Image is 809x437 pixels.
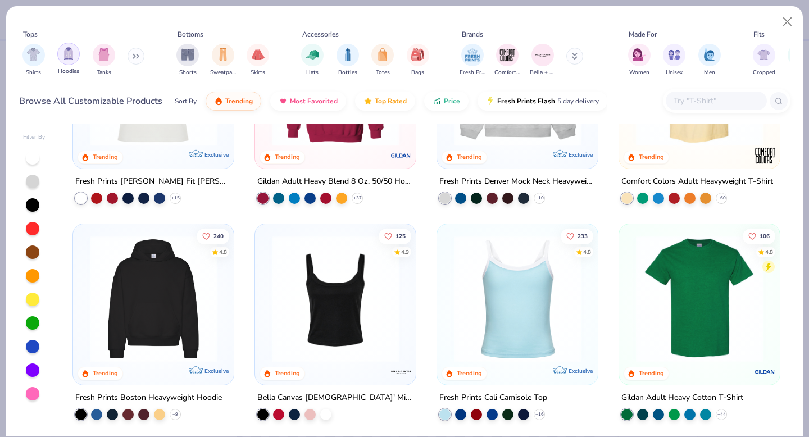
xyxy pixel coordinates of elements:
[306,48,319,61] img: Hats Image
[439,175,596,189] div: Fresh Prints Denver Mock Neck Heavyweight Sweatshirt
[210,44,236,77] button: filter button
[363,97,372,106] img: TopRated.gif
[214,233,224,239] span: 240
[448,19,587,146] img: f5d85501-0dbb-4ee4-b115-c08fa3845d83
[663,44,685,77] button: filter button
[197,228,230,244] button: Like
[629,69,649,77] span: Women
[266,235,404,362] img: 8af284bf-0d00-45ea-9003-ce4b9a3194ad
[557,95,599,108] span: 5 day delivery
[698,44,721,77] button: filter button
[535,195,543,202] span: + 10
[217,48,229,61] img: Sweatpants Image
[439,390,547,404] div: Fresh Prints Cali Camisole Top
[717,411,725,417] span: + 44
[621,175,773,189] div: Comfort Colors Adult Heavyweight T-Shirt
[448,235,587,362] img: a25d9891-da96-49f3-a35e-76288174bf3a
[301,44,324,77] div: filter for Hats
[376,69,390,77] span: Totes
[460,44,485,77] div: filter for Fresh Prints
[743,228,775,244] button: Like
[306,69,319,77] span: Hats
[530,44,556,77] div: filter for Bella + Canvas
[666,69,683,77] span: Unisex
[252,48,265,61] img: Skirts Image
[478,92,607,111] button: Fresh Prints Flash5 day delivery
[390,144,412,167] img: Gildan logo
[760,233,770,239] span: 106
[181,48,194,61] img: Shorts Image
[251,69,265,77] span: Skirts
[337,44,359,77] div: filter for Bottles
[757,48,770,61] img: Cropped Image
[290,97,338,106] span: Most Favorited
[586,19,724,146] img: a90f7c54-8796-4cb2-9d6e-4e9644cfe0fe
[58,67,79,76] span: Hoodies
[630,235,769,362] img: db319196-8705-402d-8b46-62aaa07ed94f
[376,48,389,61] img: Totes Image
[753,44,775,77] div: filter for Cropped
[499,47,516,63] img: Comfort Colors Image
[628,44,651,77] div: filter for Women
[97,69,111,77] span: Tanks
[411,48,424,61] img: Bags Image
[84,235,222,362] img: 91acfc32-fd48-4d6b-bdad-a4c1a30ac3fc
[462,29,483,39] div: Brands
[214,97,223,106] img: trending.gif
[411,69,424,77] span: Bags
[583,248,591,256] div: 4.8
[75,175,231,189] div: Fresh Prints [PERSON_NAME] Fit [PERSON_NAME] Shirt with Stripes
[22,44,45,77] div: filter for Shirts
[494,44,520,77] button: filter button
[26,69,41,77] span: Shirts
[717,195,725,202] span: + 60
[279,97,288,106] img: most_fav.gif
[630,19,769,146] img: 029b8af0-80e6-406f-9fdc-fdf898547912
[257,390,413,404] div: Bella Canvas [DEMOGRAPHIC_DATA]' Micro Ribbed Scoop Tank
[401,248,409,256] div: 4.9
[672,94,759,107] input: Try "T-Shirt"
[204,367,229,374] span: Exclusive
[407,44,429,77] button: filter button
[704,69,715,77] span: Men
[753,144,776,167] img: Comfort Colors logo
[247,44,269,77] button: filter button
[178,29,203,39] div: Bottoms
[176,44,199,77] button: filter button
[375,97,407,106] span: Top Rated
[753,69,775,77] span: Cropped
[22,44,45,77] button: filter button
[175,96,197,106] div: Sort By
[578,233,588,239] span: 233
[753,360,776,383] img: Gildan logo
[424,92,469,111] button: Price
[302,29,339,39] div: Accessories
[220,248,228,256] div: 4.8
[621,390,743,404] div: Gildan Adult Heavy Cotton T-Shirt
[534,47,551,63] img: Bella + Canvas Image
[494,69,520,77] span: Comfort Colors
[464,47,481,63] img: Fresh Prints Image
[210,44,236,77] div: filter for Sweatpants
[84,19,222,146] img: e5540c4d-e74a-4e58-9a52-192fe86bec9f
[176,44,199,77] div: filter for Shorts
[765,248,773,256] div: 4.8
[57,43,80,76] div: filter for Hoodies
[19,94,162,108] div: Browse All Customizable Products
[172,411,178,417] span: + 9
[23,29,38,39] div: Tops
[407,44,429,77] div: filter for Bags
[270,92,346,111] button: Most Favorited
[628,44,651,77] button: filter button
[404,235,543,362] img: 80dc4ece-0e65-4f15-94a6-2a872a258fbd
[703,48,716,61] img: Men Image
[530,44,556,77] button: filter button
[23,133,46,142] div: Filter By
[379,228,411,244] button: Like
[27,48,40,61] img: Shirts Image
[569,151,593,158] span: Exclusive
[337,44,359,77] button: filter button
[663,44,685,77] div: filter for Unisex
[633,48,646,61] img: Women Image
[396,233,406,239] span: 125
